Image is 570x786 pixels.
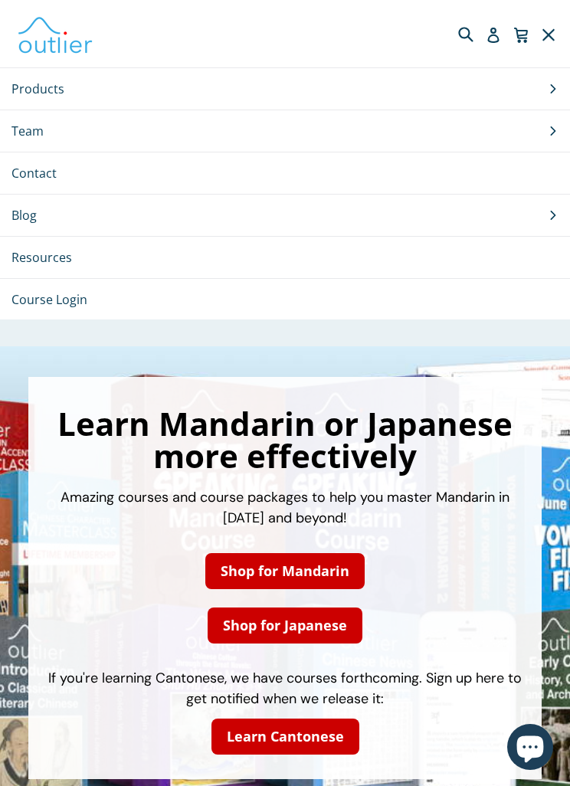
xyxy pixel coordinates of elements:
[503,724,558,774] inbox-online-store-chat: Shopify online store chat
[17,11,93,56] img: Outlier Linguistics
[48,669,522,708] span: If you're learning Cantonese, we have courses forthcoming. Sign up here to get notified when we r...
[208,608,362,644] a: Shop for Japanese
[44,408,526,472] h1: Learn Mandarin or Japanese more effectively
[205,553,365,589] a: Shop for Mandarin
[211,719,359,755] a: Learn Cantonese
[61,488,509,527] span: Amazing courses and course packages to help you master Mandarin in [DATE] and beyond!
